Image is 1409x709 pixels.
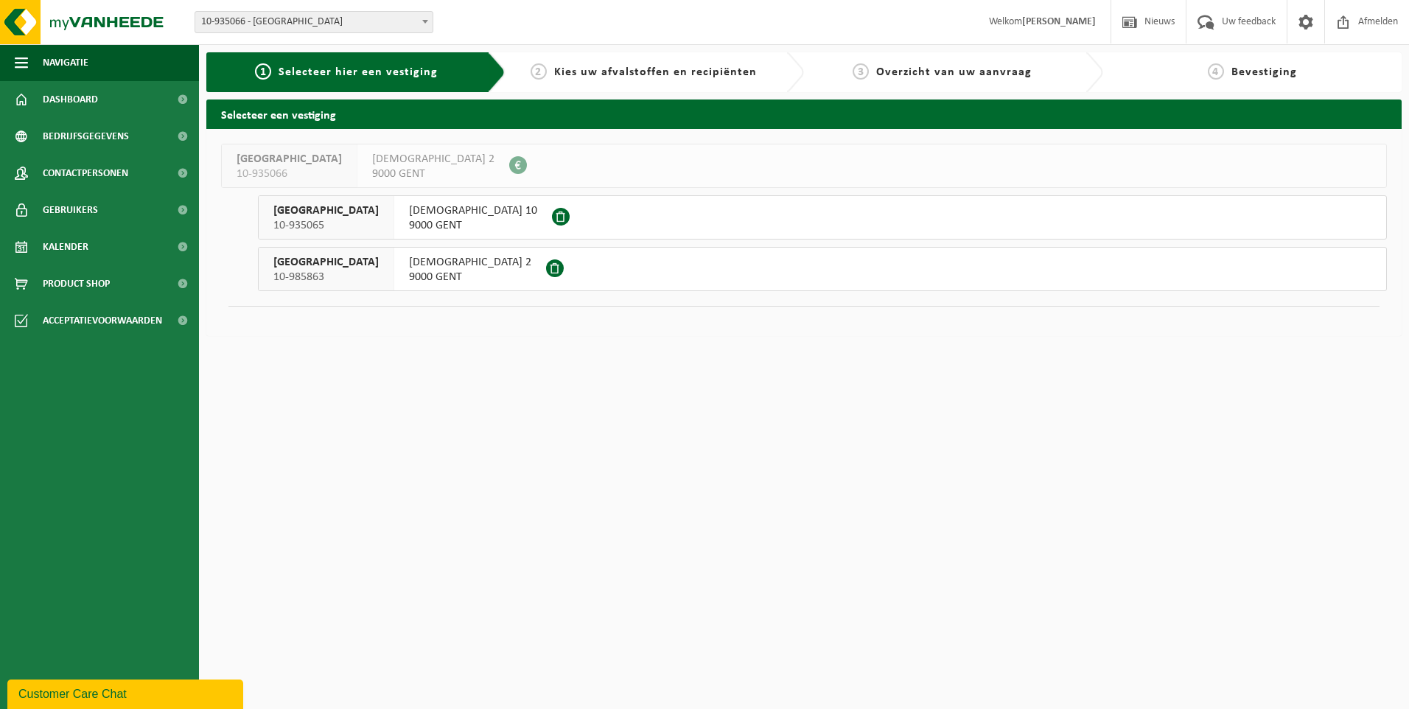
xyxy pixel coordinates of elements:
[43,81,98,118] span: Dashboard
[853,63,869,80] span: 3
[409,255,531,270] span: [DEMOGRAPHIC_DATA] 2
[258,195,1387,240] button: [GEOGRAPHIC_DATA] 10-935065 [DEMOGRAPHIC_DATA] 109000 GENT
[273,203,379,218] span: [GEOGRAPHIC_DATA]
[876,66,1032,78] span: Overzicht van uw aanvraag
[195,11,433,33] span: 10-935066 - SINT-BAVOBASISSCHOOL VZW - GENT
[554,66,757,78] span: Kies uw afvalstoffen en recipiënten
[409,203,537,218] span: [DEMOGRAPHIC_DATA] 10
[372,152,494,167] span: [DEMOGRAPHIC_DATA] 2
[372,167,494,181] span: 9000 GENT
[43,118,129,155] span: Bedrijfsgegevens
[255,63,271,80] span: 1
[531,63,547,80] span: 2
[195,12,433,32] span: 10-935066 - SINT-BAVOBASISSCHOOL VZW - GENT
[43,265,110,302] span: Product Shop
[43,44,88,81] span: Navigatie
[1022,16,1096,27] strong: [PERSON_NAME]
[273,218,379,233] span: 10-935065
[279,66,438,78] span: Selecteer hier een vestiging
[43,155,128,192] span: Contactpersonen
[1208,63,1224,80] span: 4
[43,228,88,265] span: Kalender
[273,255,379,270] span: [GEOGRAPHIC_DATA]
[237,167,342,181] span: 10-935066
[43,192,98,228] span: Gebruikers
[7,677,246,709] iframe: chat widget
[409,270,531,284] span: 9000 GENT
[237,152,342,167] span: [GEOGRAPHIC_DATA]
[43,302,162,339] span: Acceptatievoorwaarden
[258,247,1387,291] button: [GEOGRAPHIC_DATA] 10-985863 [DEMOGRAPHIC_DATA] 29000 GENT
[273,270,379,284] span: 10-985863
[409,218,537,233] span: 9000 GENT
[1231,66,1297,78] span: Bevestiging
[206,99,1402,128] h2: Selecteer een vestiging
